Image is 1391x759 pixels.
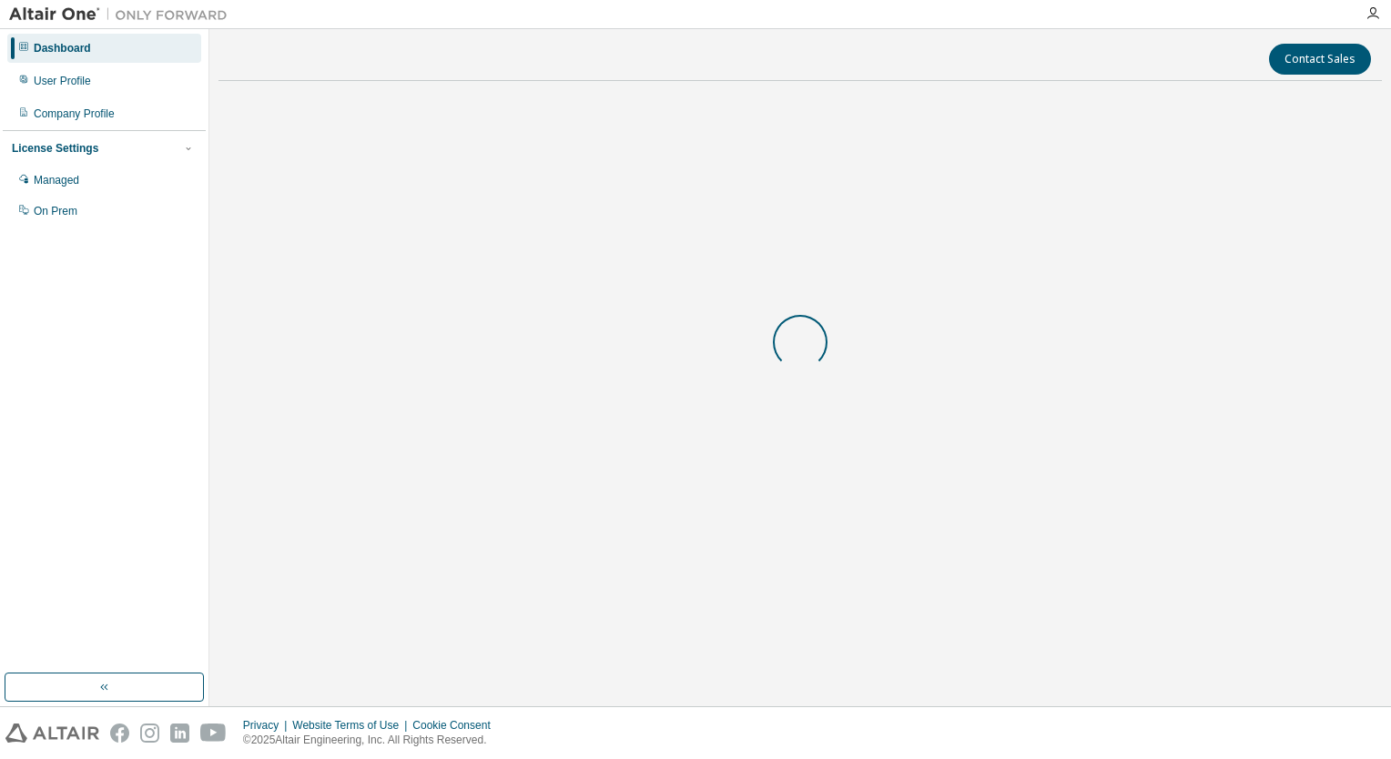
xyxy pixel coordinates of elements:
[12,141,98,156] div: License Settings
[34,74,91,88] div: User Profile
[412,718,501,733] div: Cookie Consent
[243,733,502,748] p: © 2025 Altair Engineering, Inc. All Rights Reserved.
[5,724,99,743] img: altair_logo.svg
[34,173,79,187] div: Managed
[34,106,115,121] div: Company Profile
[34,41,91,56] div: Dashboard
[140,724,159,743] img: instagram.svg
[243,718,292,733] div: Privacy
[170,724,189,743] img: linkedin.svg
[110,724,129,743] img: facebook.svg
[1269,44,1371,75] button: Contact Sales
[9,5,237,24] img: Altair One
[200,724,227,743] img: youtube.svg
[34,204,77,218] div: On Prem
[292,718,412,733] div: Website Terms of Use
